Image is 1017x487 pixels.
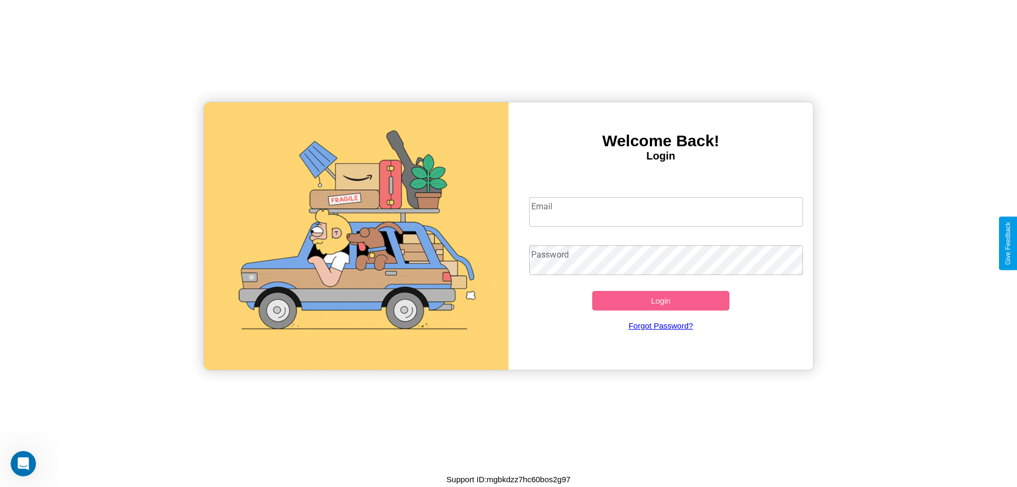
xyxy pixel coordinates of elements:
[524,311,798,341] a: Forgot Password?
[508,132,813,150] h3: Welcome Back!
[508,150,813,162] h4: Login
[592,291,729,311] button: Login
[1004,222,1012,265] div: Give Feedback
[447,472,570,486] p: Support ID: mgbkdzz7hc60bos2g97
[11,451,36,476] iframe: Intercom live chat
[204,102,508,370] img: gif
